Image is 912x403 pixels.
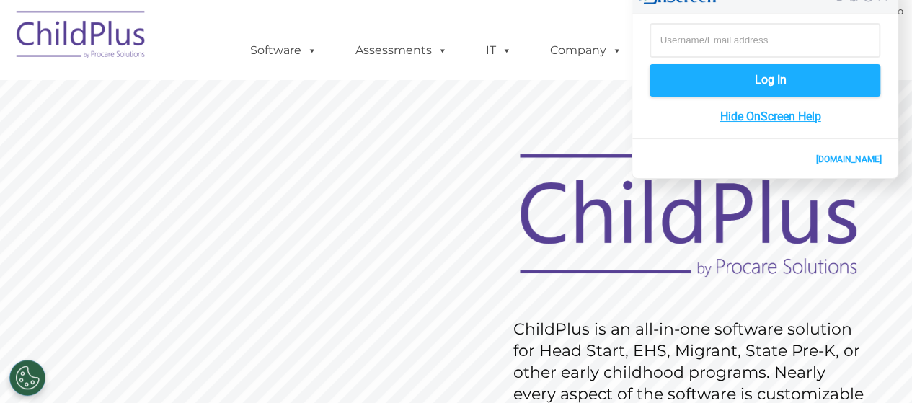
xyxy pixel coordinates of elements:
img: ChildPlus by Procare Solutions [9,1,154,73]
iframe: Chat Widget [676,247,912,403]
a: Assessments [341,36,462,65]
a: Company [536,36,637,65]
button: Cookies Settings [9,360,45,396]
a: IT [472,36,526,65]
a: Software [236,36,332,65]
